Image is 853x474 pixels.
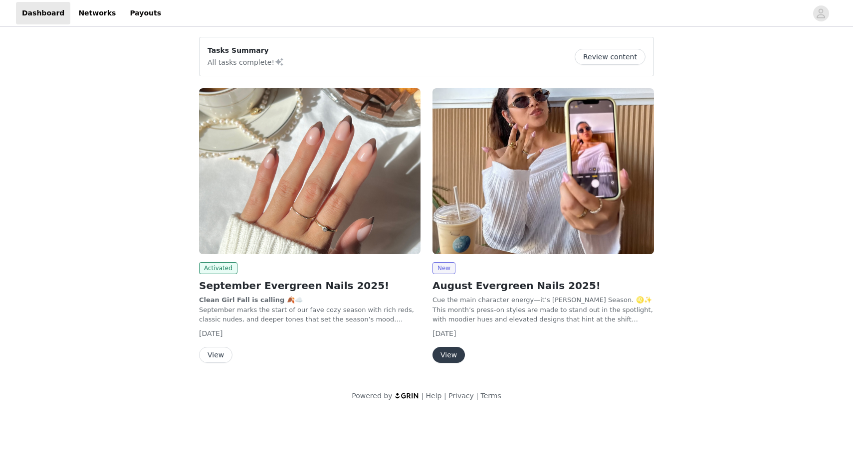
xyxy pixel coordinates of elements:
[432,262,455,274] span: New
[432,347,465,363] button: View
[444,392,446,400] span: |
[199,329,222,337] span: [DATE]
[816,5,826,21] div: avatar
[199,278,421,293] h2: September Evergreen Nails 2025!
[432,295,654,324] p: Cue the main character energy—it’s [PERSON_NAME] Season. ♌️✨ This month’s press-on styles are mad...
[199,347,232,363] button: View
[422,392,424,400] span: |
[480,392,501,400] a: Terms
[199,262,237,274] span: Activated
[199,295,421,324] p: September marks the start of our fave cozy season with rich reds, classic nudes, and deeper tones...
[476,392,478,400] span: |
[124,2,167,24] a: Payouts
[395,392,420,399] img: logo
[72,2,122,24] a: Networks
[199,351,232,359] a: View
[16,2,70,24] a: Dashboard
[432,351,465,359] a: View
[575,49,645,65] button: Review content
[208,56,284,68] p: All tasks complete!
[432,278,654,293] h2: August Evergreen Nails 2025!
[199,88,421,254] img: Glamnetic
[432,88,654,254] img: Glamnetic
[199,296,303,304] strong: Clean Girl Fall is calling 🍂☁️
[208,45,284,56] p: Tasks Summary
[352,392,392,400] span: Powered by
[432,329,456,337] span: [DATE]
[448,392,474,400] a: Privacy
[426,392,442,400] a: Help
